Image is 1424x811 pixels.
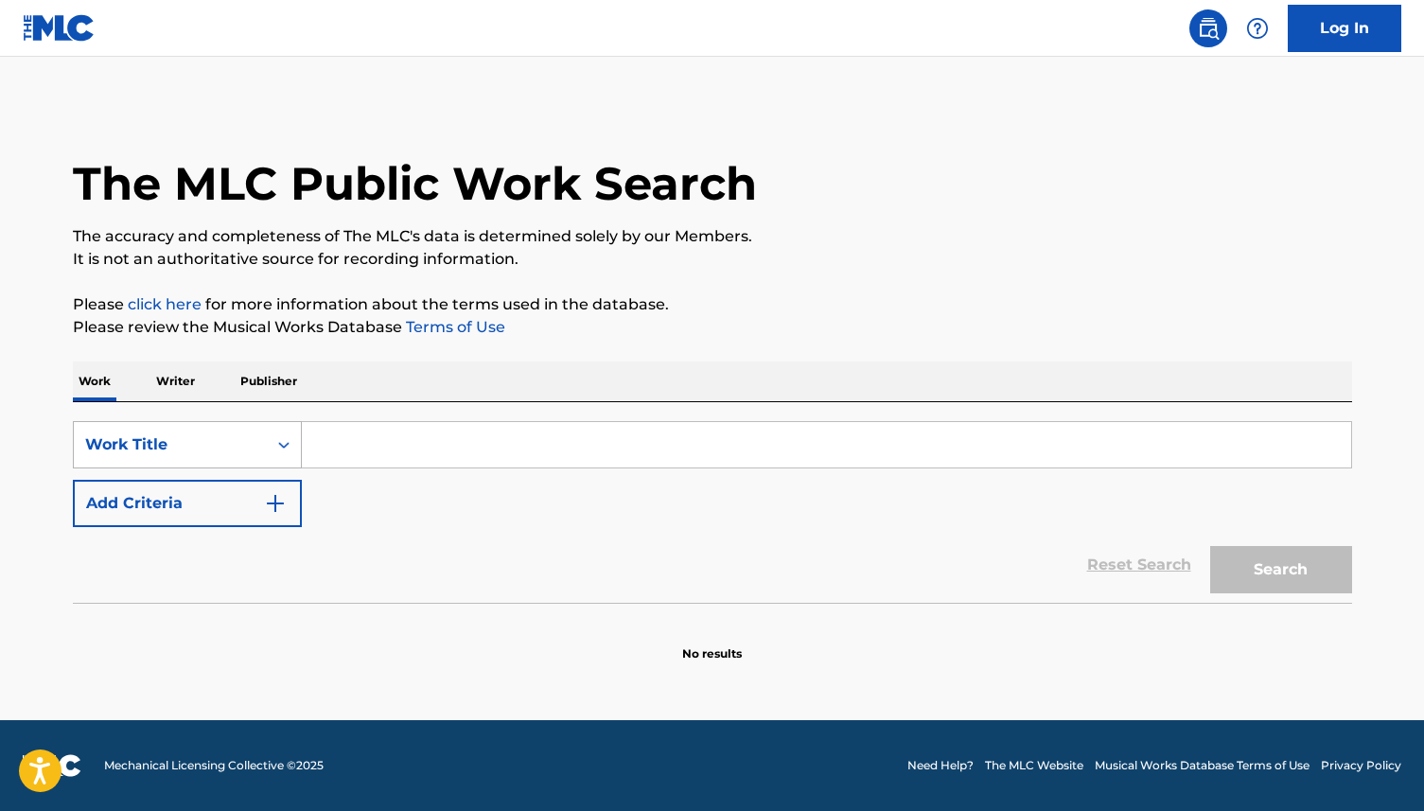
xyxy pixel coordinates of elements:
a: Privacy Policy [1321,757,1401,774]
a: click here [128,295,202,313]
a: Log In [1288,5,1401,52]
img: MLC Logo [23,14,96,42]
img: help [1246,17,1269,40]
div: Help [1239,9,1276,47]
p: Please for more information about the terms used in the database. [73,293,1352,316]
a: The MLC Website [985,757,1083,774]
p: Publisher [235,361,303,401]
img: 9d2ae6d4665cec9f34b9.svg [264,492,287,515]
iframe: Chat Widget [1329,720,1424,811]
a: Public Search [1189,9,1227,47]
p: No results [682,623,742,662]
form: Search Form [73,421,1352,603]
a: Terms of Use [402,318,505,336]
p: The accuracy and completeness of The MLC's data is determined solely by our Members. [73,225,1352,248]
p: Work [73,361,116,401]
a: Musical Works Database Terms of Use [1095,757,1310,774]
img: logo [23,754,81,777]
p: Writer [150,361,201,401]
span: Mechanical Licensing Collective © 2025 [104,757,324,774]
img: search [1197,17,1220,40]
button: Add Criteria [73,480,302,527]
div: Work Title [85,433,255,456]
p: It is not an authoritative source for recording information. [73,248,1352,271]
h1: The MLC Public Work Search [73,155,757,212]
a: Need Help? [907,757,974,774]
p: Please review the Musical Works Database [73,316,1352,339]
